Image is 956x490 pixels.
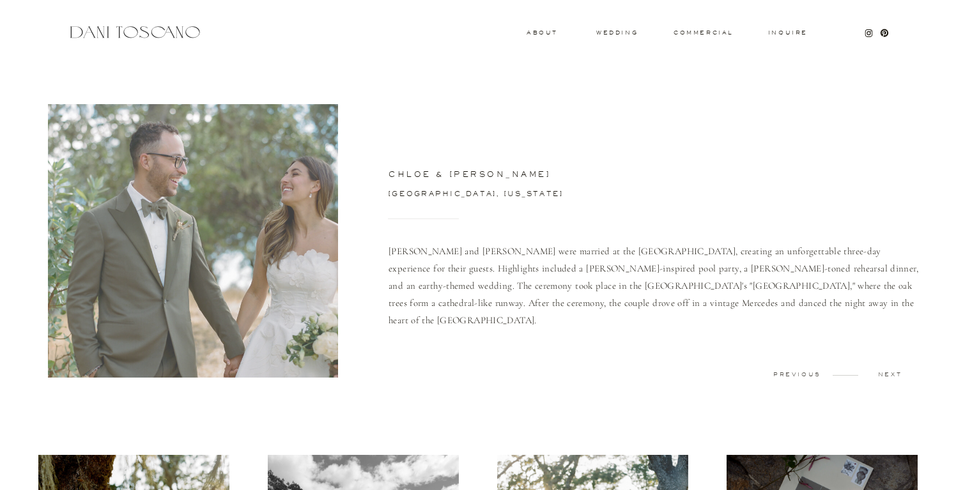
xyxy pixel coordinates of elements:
a: commercial [674,30,732,35]
p: [PERSON_NAME] and [PERSON_NAME] were married at the [GEOGRAPHIC_DATA], creating an unforgettable ... [389,243,921,360]
h3: chloe & [PERSON_NAME] [389,171,785,182]
a: About [527,30,555,34]
a: wedding [596,30,638,34]
a: [GEOGRAPHIC_DATA], [US_STATE] [389,190,642,201]
a: next [858,372,921,378]
a: Inquire [767,30,808,36]
a: previous [766,372,829,378]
